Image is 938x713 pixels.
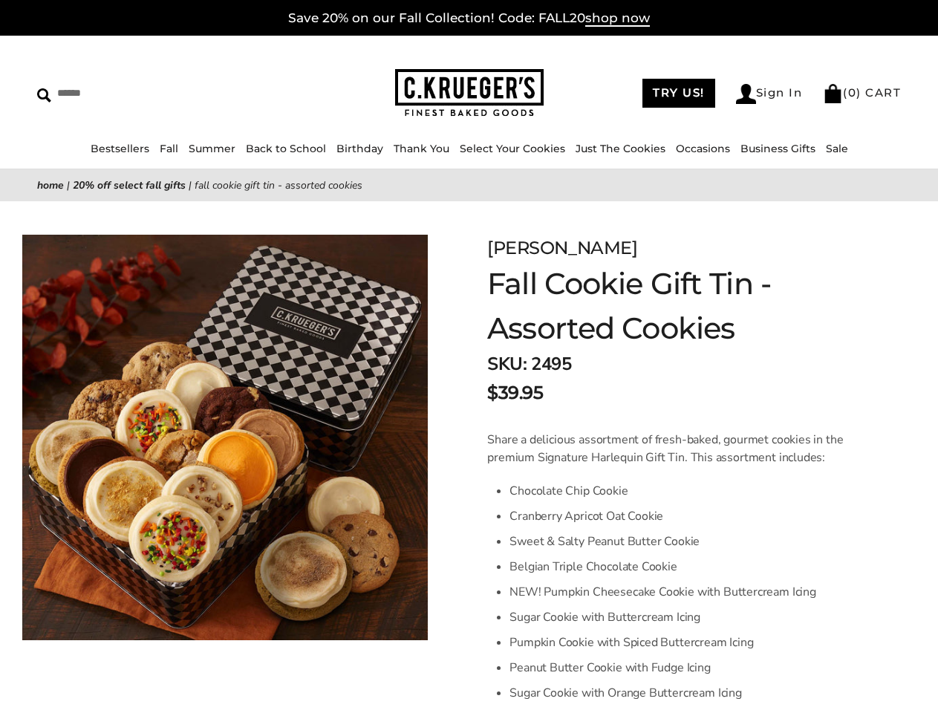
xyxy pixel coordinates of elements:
[509,478,864,504] li: Chocolate Chip Cookie
[195,178,362,192] span: Fall Cookie Gift Tin - Assorted Cookies
[509,630,864,655] li: Pumpkin Cookie with Spiced Buttercream Icing
[585,10,650,27] span: shop now
[487,261,864,351] h1: Fall Cookie Gift Tin - Assorted Cookies
[509,554,864,579] li: Belgian Triple Chocolate Cookie
[189,178,192,192] span: |
[37,88,51,102] img: Search
[394,142,449,155] a: Thank You
[288,10,650,27] a: Save 20% on our Fall Collection! Code: FALL20shop now
[336,142,383,155] a: Birthday
[91,142,149,155] a: Bestsellers
[509,504,864,529] li: Cranberry Apricot Oat Cookie
[395,69,544,117] img: C.KRUEGER'S
[37,177,901,194] nav: breadcrumbs
[37,82,235,105] input: Search
[642,79,715,108] a: TRY US!
[509,579,864,605] li: NEW! Pumpkin Cheesecake Cookie with Buttercream Icing
[509,529,864,554] li: Sweet & Salty Peanut Butter Cookie
[487,352,527,376] strong: SKU:
[736,84,756,104] img: Account
[37,178,64,192] a: Home
[576,142,665,155] a: Just The Cookies
[246,142,326,155] a: Back to School
[22,235,428,640] img: Fall Cookie Gift Tin - Assorted Cookies
[676,142,730,155] a: Occasions
[487,235,864,261] div: [PERSON_NAME]
[826,142,848,155] a: Sale
[189,142,235,155] a: Summer
[67,178,70,192] span: |
[848,85,857,100] span: 0
[740,142,815,155] a: Business Gifts
[73,178,186,192] a: 20% Off Select Fall Gifts
[460,142,565,155] a: Select Your Cookies
[736,84,803,104] a: Sign In
[509,605,864,630] li: Sugar Cookie with Buttercream Icing
[823,85,901,100] a: (0) CART
[509,680,864,706] li: Sugar Cookie with Orange Buttercream Icing
[823,84,843,103] img: Bag
[531,352,571,376] span: 2495
[487,380,543,406] span: $39.95
[509,655,864,680] li: Peanut Butter Cookie with Fudge Icing
[160,142,178,155] a: Fall
[487,431,864,466] p: Share a delicious assortment of fresh-baked, gourmet cookies in the premium Signature Harlequin G...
